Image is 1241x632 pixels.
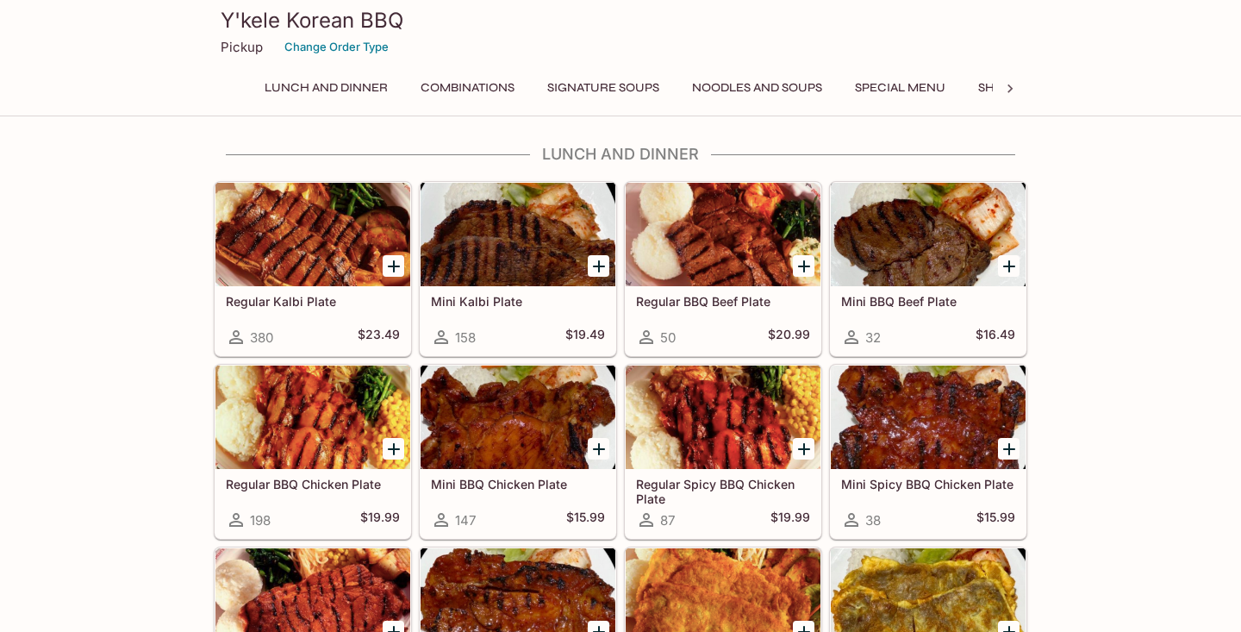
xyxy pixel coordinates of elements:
button: Shrimp Combos [969,76,1092,100]
div: Regular Spicy BBQ Chicken Plate [626,366,820,469]
a: Mini Kalbi Plate158$19.49 [420,182,616,356]
a: Regular BBQ Beef Plate50$20.99 [625,182,821,356]
button: Noodles and Soups [683,76,832,100]
span: 198 [250,512,271,529]
h5: $16.49 [976,327,1015,347]
div: Regular BBQ Beef Plate [626,183,820,286]
h5: $20.99 [768,327,810,347]
a: Regular BBQ Chicken Plate198$19.99 [215,365,411,539]
h5: Regular BBQ Beef Plate [636,294,810,309]
div: Mini BBQ Beef Plate [831,183,1026,286]
h3: Y'kele Korean BBQ [221,7,1020,34]
button: Change Order Type [277,34,396,60]
h5: Regular BBQ Chicken Plate [226,477,400,491]
h5: $15.99 [976,510,1015,530]
h5: $23.49 [358,327,400,347]
span: 380 [250,329,273,346]
button: Add Mini Kalbi Plate [588,255,609,277]
div: Mini Kalbi Plate [421,183,615,286]
h5: Regular Spicy BBQ Chicken Plate [636,477,810,505]
h5: Mini Kalbi Plate [431,294,605,309]
button: Signature Soups [538,76,669,100]
span: 147 [455,512,476,529]
a: Mini Spicy BBQ Chicken Plate38$15.99 [830,365,1026,539]
div: Regular Kalbi Plate [215,183,410,286]
a: Regular Kalbi Plate380$23.49 [215,182,411,356]
a: Mini BBQ Chicken Plate147$15.99 [420,365,616,539]
button: Add Mini BBQ Chicken Plate [588,438,609,460]
div: Mini Spicy BBQ Chicken Plate [831,366,1026,469]
span: 158 [455,329,476,346]
span: 87 [660,512,675,529]
button: Add Regular Kalbi Plate [383,255,404,277]
h5: $19.99 [360,510,400,530]
h5: Mini Spicy BBQ Chicken Plate [841,477,1015,491]
h4: Lunch and Dinner [214,145,1027,164]
h5: $19.49 [565,327,605,347]
a: Regular Spicy BBQ Chicken Plate87$19.99 [625,365,821,539]
button: Lunch and Dinner [255,76,397,100]
button: Combinations [411,76,524,100]
h5: Mini BBQ Chicken Plate [431,477,605,491]
button: Add Regular Spicy BBQ Chicken Plate [793,438,814,460]
button: Special Menu [845,76,955,100]
button: Add Regular BBQ Beef Plate [793,255,814,277]
button: Add Mini Spicy BBQ Chicken Plate [998,438,1020,460]
p: Pickup [221,39,263,55]
h5: Regular Kalbi Plate [226,294,400,309]
a: Mini BBQ Beef Plate32$16.49 [830,182,1026,356]
span: 50 [660,329,676,346]
span: 38 [865,512,881,529]
h5: Mini BBQ Beef Plate [841,294,1015,309]
div: Regular BBQ Chicken Plate [215,366,410,469]
span: 32 [865,329,881,346]
h5: $19.99 [770,510,810,530]
h5: $15.99 [566,510,605,530]
button: Add Regular BBQ Chicken Plate [383,438,404,460]
button: Add Mini BBQ Beef Plate [998,255,1020,277]
div: Mini BBQ Chicken Plate [421,366,615,469]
